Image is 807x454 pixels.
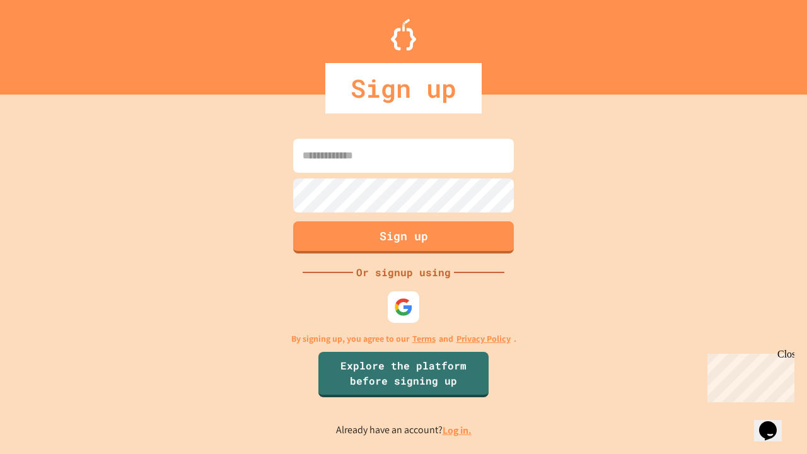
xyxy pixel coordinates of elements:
[5,5,87,80] div: Chat with us now!Close
[412,332,436,346] a: Terms
[391,19,416,50] img: Logo.svg
[318,352,489,397] a: Explore the platform before signing up
[443,424,472,437] a: Log in.
[754,404,794,441] iframe: chat widget
[291,332,516,346] p: By signing up, you agree to our and .
[325,63,482,113] div: Sign up
[456,332,511,346] a: Privacy Policy
[336,422,472,438] p: Already have an account?
[702,349,794,402] iframe: chat widget
[394,298,413,317] img: google-icon.svg
[293,221,514,253] button: Sign up
[353,265,454,280] div: Or signup using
